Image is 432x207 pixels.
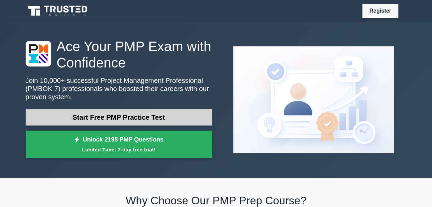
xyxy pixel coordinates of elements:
[34,146,204,153] small: Limited Time: 7-day free trial!
[26,194,407,207] h2: Why Choose Our PMP Prep Course?
[26,131,212,158] a: Unlock 2198 PMP QuestionsLimited Time: 7-day free trial!
[26,38,212,71] h1: Ace Your PMP Exam with Confidence
[365,6,395,15] a: Register
[26,109,212,125] a: Start Free PMP Practice Test
[26,76,212,101] p: Join 10,000+ successful Project Management Professional (PMBOK 7) professionals who boosted their...
[228,41,399,159] img: Project Management Professional (PMBOK 7) Preview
